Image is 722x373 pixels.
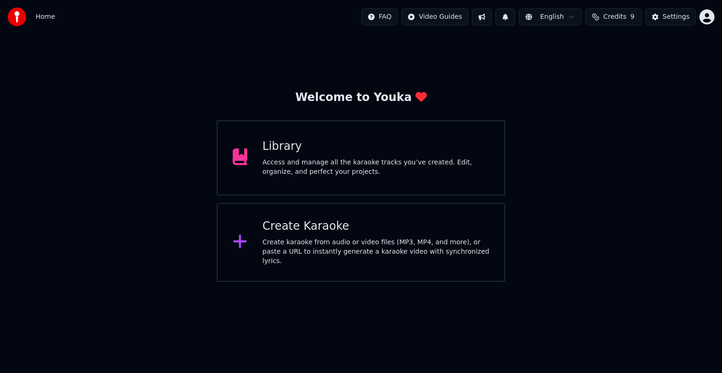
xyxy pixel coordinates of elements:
[262,219,489,234] div: Create Karaoke
[645,8,696,25] button: Settings
[295,90,427,105] div: Welcome to Youka
[603,12,626,22] span: Credits
[36,12,55,22] span: Home
[36,12,55,22] nav: breadcrumb
[262,139,489,154] div: Library
[663,12,690,22] div: Settings
[262,158,489,177] div: Access and manage all the karaoke tracks you’ve created. Edit, organize, and perfect your projects.
[8,8,26,26] img: youka
[361,8,398,25] button: FAQ
[630,12,635,22] span: 9
[401,8,468,25] button: Video Guides
[585,8,642,25] button: Credits9
[262,238,489,266] div: Create karaoke from audio or video files (MP3, MP4, and more), or paste a URL to instantly genera...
